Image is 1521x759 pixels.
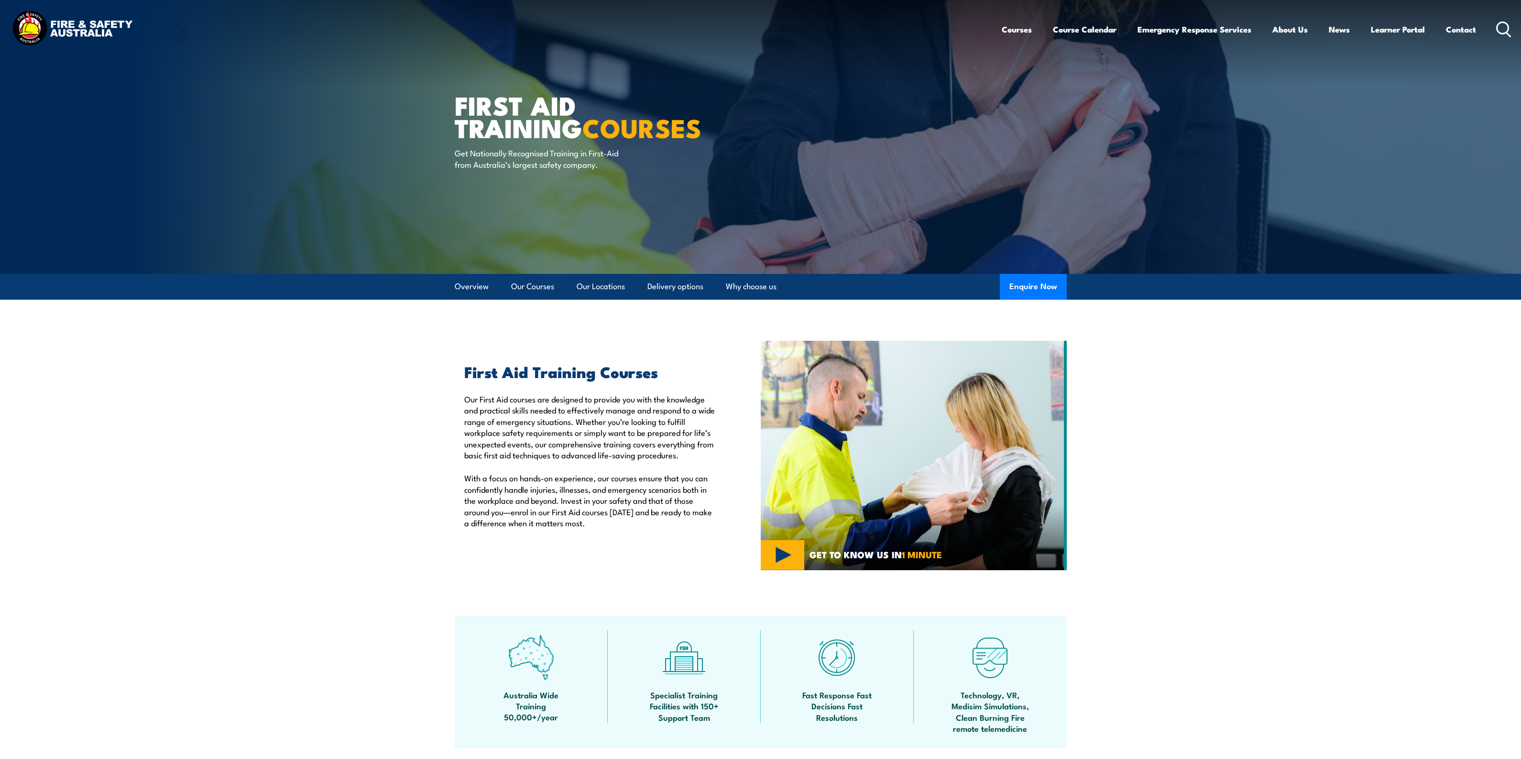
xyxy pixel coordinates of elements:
[464,472,717,528] p: With a focus on hands-on experience, our courses ensure that you can confidently handle injuries,...
[1371,17,1425,42] a: Learner Portal
[1138,17,1251,42] a: Emergency Response Services
[1000,274,1067,300] button: Enquire Now
[1053,17,1116,42] a: Course Calendar
[1272,17,1308,42] a: About Us
[647,274,703,299] a: Delivery options
[455,94,691,138] h1: First Aid Training
[661,635,707,680] img: facilities-icon
[1446,17,1476,42] a: Contact
[455,274,489,299] a: Overview
[464,393,717,460] p: Our First Aid courses are designed to provide you with the knowledge and practical skills needed ...
[508,635,554,680] img: auswide-icon
[455,147,629,170] p: Get Nationally Recognised Training in First-Aid from Australia’s largest safety company.
[641,689,727,723] span: Specialist Training Facilities with 150+ Support Team
[1002,17,1032,42] a: Courses
[967,635,1013,680] img: tech-icon
[947,689,1033,734] span: Technology, VR, Medisim Simulations, Clean Burning Fire remote telemedicine
[902,547,942,561] strong: 1 MINUTE
[582,107,701,147] strong: COURSES
[464,365,717,378] h2: First Aid Training Courses
[488,689,574,723] span: Australia Wide Training 50,000+/year
[726,274,777,299] a: Why choose us
[577,274,625,299] a: Our Locations
[761,341,1067,570] img: Fire & Safety Australia deliver Health and Safety Representatives Training Courses – HSR Training
[1329,17,1350,42] a: News
[794,689,880,723] span: Fast Response Fast Decisions Fast Resolutions
[511,274,554,299] a: Our Courses
[810,550,942,559] span: GET TO KNOW US IN
[814,635,860,680] img: fast-icon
